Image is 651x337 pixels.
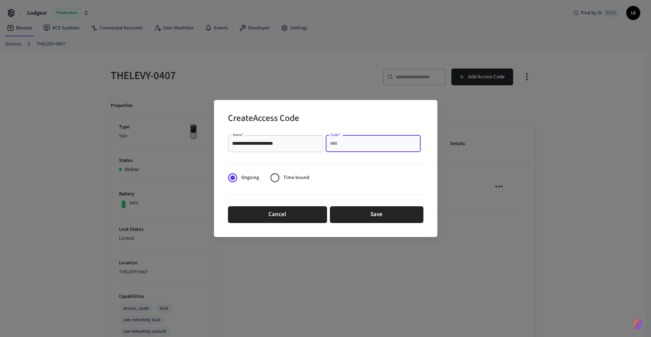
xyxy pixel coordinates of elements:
[241,174,259,181] span: Ongoing
[233,132,244,137] label: Name
[634,319,643,330] img: SeamLogoGradient.69752ec5.svg
[283,174,309,181] span: Time bound
[228,108,299,130] h2: Create Access Code
[330,206,423,223] button: Save
[228,206,327,223] button: Cancel
[331,132,341,137] label: Code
